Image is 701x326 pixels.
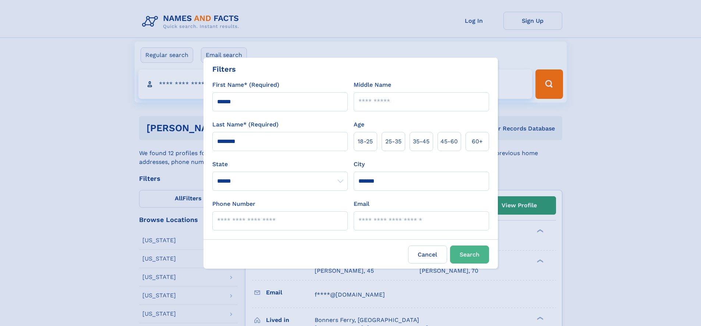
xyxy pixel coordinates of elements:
[212,200,255,208] label: Phone Number
[413,137,429,146] span: 35‑45
[354,80,391,89] label: Middle Name
[385,137,401,146] span: 25‑35
[212,120,279,129] label: Last Name* (Required)
[354,120,364,129] label: Age
[472,137,483,146] span: 60+
[408,246,447,264] label: Cancel
[354,200,369,208] label: Email
[212,80,279,89] label: First Name* (Required)
[358,137,373,146] span: 18‑25
[212,160,348,169] label: State
[440,137,458,146] span: 45‑60
[450,246,489,264] button: Search
[354,160,365,169] label: City
[212,64,236,75] div: Filters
